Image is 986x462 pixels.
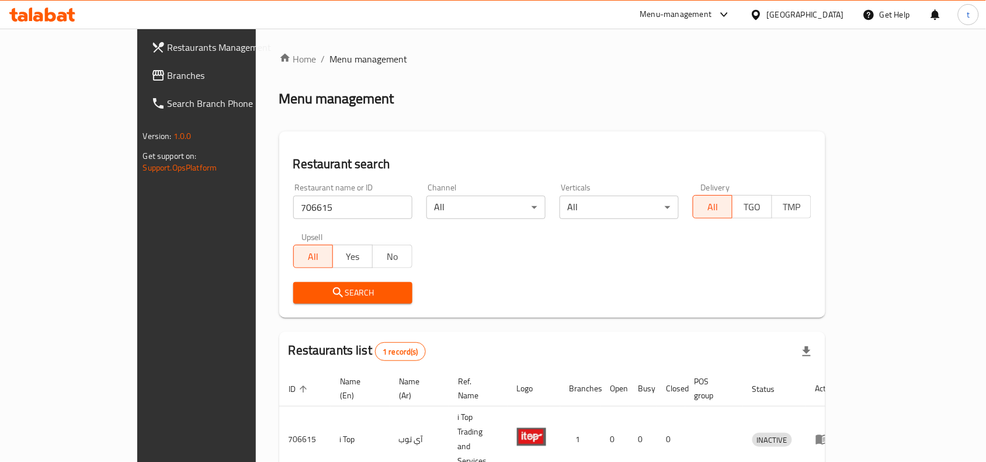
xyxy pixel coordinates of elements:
[767,8,844,21] div: [GEOGRAPHIC_DATA]
[301,233,323,241] label: Upsell
[168,96,293,110] span: Search Branch Phone
[289,382,311,396] span: ID
[458,374,494,402] span: Ref. Name
[173,128,192,144] span: 1.0.0
[752,382,790,396] span: Status
[332,245,373,268] button: Yes
[142,89,302,117] a: Search Branch Phone
[698,199,728,216] span: All
[168,68,293,82] span: Branches
[815,432,837,446] div: Menu
[293,155,812,173] h2: Restaurant search
[793,338,821,366] div: Export file
[279,89,394,108] h2: Menu management
[293,282,412,304] button: Search
[377,248,408,265] span: No
[338,248,368,265] span: Yes
[143,128,172,144] span: Version:
[752,433,792,447] span: INACTIVE
[629,371,657,407] th: Busy
[293,245,334,268] button: All
[340,374,376,402] span: Name (En)
[399,374,435,402] span: Name (Ar)
[693,195,733,218] button: All
[279,52,826,66] nav: breadcrumb
[143,148,197,164] span: Get support on:
[168,40,293,54] span: Restaurants Management
[143,160,217,175] a: Support.OpsPlatform
[772,195,812,218] button: TMP
[321,52,325,66] li: /
[330,52,408,66] span: Menu management
[142,61,302,89] a: Branches
[560,371,601,407] th: Branches
[640,8,712,22] div: Menu-management
[293,196,412,219] input: Search for restaurant name or ID..
[372,245,412,268] button: No
[737,199,768,216] span: TGO
[777,199,807,216] span: TMP
[517,422,546,451] img: i Top
[601,371,629,407] th: Open
[695,374,729,402] span: POS group
[806,371,846,407] th: Action
[303,286,403,300] span: Search
[560,196,679,219] div: All
[657,371,685,407] th: Closed
[376,346,425,357] span: 1 record(s)
[375,342,426,361] div: Total records count
[298,248,329,265] span: All
[508,371,560,407] th: Logo
[732,195,772,218] button: TGO
[289,342,426,361] h2: Restaurants list
[142,33,302,61] a: Restaurants Management
[426,196,546,219] div: All
[967,8,970,21] span: t
[701,183,730,192] label: Delivery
